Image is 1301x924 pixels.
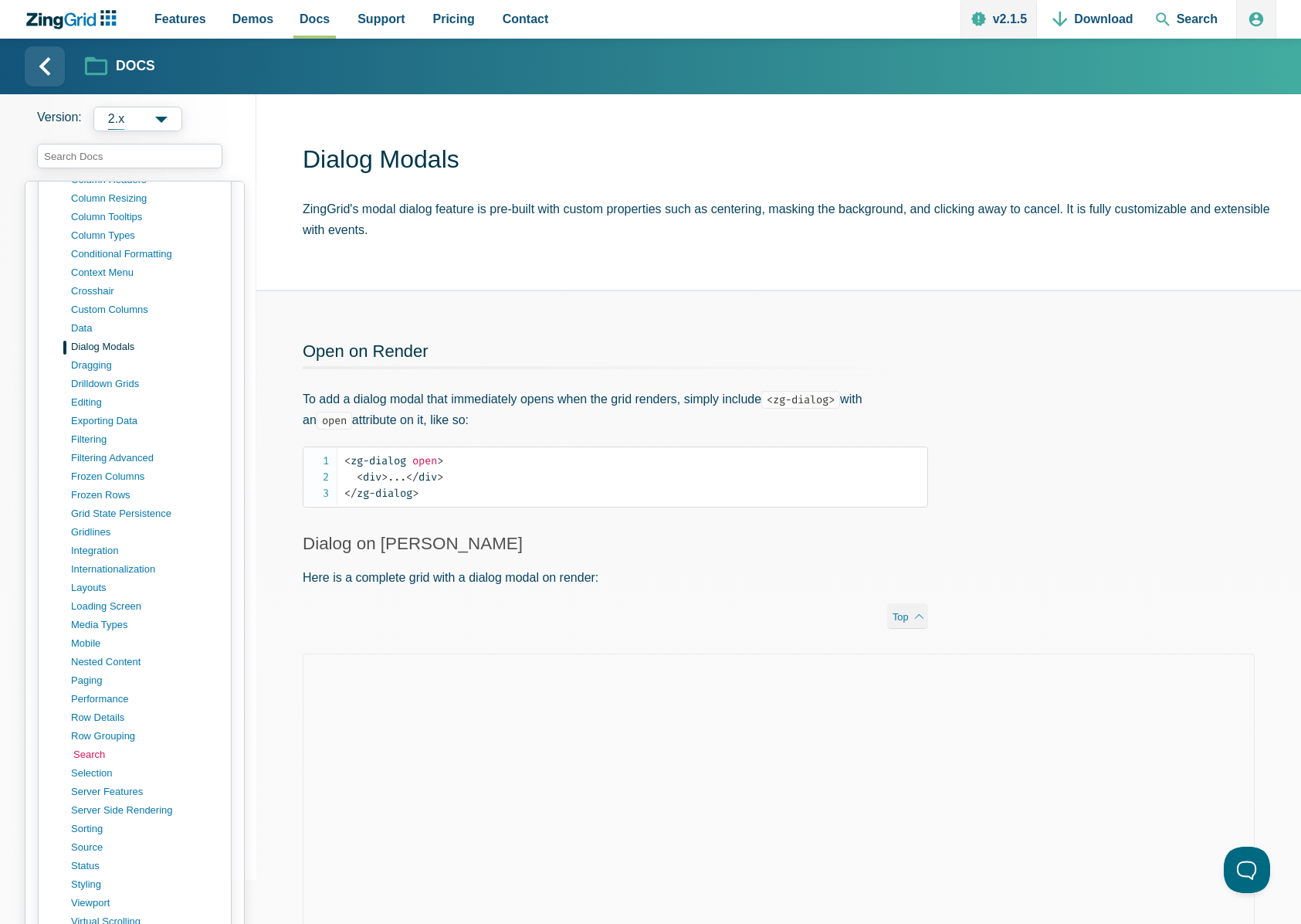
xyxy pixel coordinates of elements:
a: drilldown grids [71,375,219,393]
span: > [412,487,418,500]
span: div [406,470,437,484]
a: viewport [71,894,219,912]
span: </ [406,470,418,484]
a: row details [71,708,219,727]
span: open [412,454,437,467]
span: Features [154,8,206,29]
span: Support [357,8,405,29]
p: Here is a complete grid with a dialog modal on render: [303,567,928,588]
a: dragging [71,356,219,375]
code: <zg-dialog> [761,391,840,409]
a: frozen columns [71,467,219,486]
a: column tooltips [71,208,219,226]
a: loading screen [71,597,219,616]
a: performance [71,690,219,708]
h1: Dialog Modals [303,144,1276,178]
a: custom columns [71,301,219,319]
a: layouts [71,579,219,597]
a: frozen rows [71,486,219,504]
input: search input [37,144,222,168]
p: ZingGrid's modal dialog feature is pre-built with custom properties such as centering, masking th... [303,199,1276,240]
a: integration [71,542,219,560]
a: status [71,857,219,875]
a: server features [71,783,219,801]
span: zg-dialog [344,454,406,467]
a: dialog modals [71,338,219,356]
a: column types [71,226,219,245]
a: sorting [71,820,219,838]
a: styling [71,875,219,894]
a: server side rendering [71,801,219,820]
a: exporting data [71,412,219,430]
a: gridlines [71,523,219,542]
span: Docs [300,8,330,29]
a: column resizing [71,189,219,208]
label: Versions [37,107,244,131]
a: crosshair [71,282,219,301]
a: media types [71,616,219,634]
iframe: Help Scout Beacon - Open [1224,847,1270,893]
a: grid state persistence [71,504,219,523]
a: selection [71,764,219,783]
a: editing [71,393,219,412]
a: conditional formatting [71,245,219,263]
a: Docs [85,53,155,80]
a: ZingChart Logo. Click to return to the homepage [25,10,124,29]
span: > [437,470,443,484]
a: paging [71,671,219,690]
a: data [71,319,219,338]
span: Pricing [433,8,475,29]
span: Contact [503,8,549,29]
a: mobile [71,634,219,653]
code: open [317,412,352,430]
a: internationalization [71,560,219,579]
span: zg-dialog [344,487,412,500]
span: Version: [37,107,82,131]
span: div [357,470,381,484]
span: > [437,454,443,467]
a: filtering advanced [71,449,219,467]
code: ... [344,453,927,501]
a: filtering [71,430,219,449]
a: search [73,746,221,764]
strong: Docs [116,59,155,73]
span: < [344,454,351,467]
span: </ [344,487,357,500]
a: nested content [71,653,219,671]
span: < [357,470,363,484]
p: To add a dialog modal that immediately opens when the grid renders, simply include with an attrib... [303,389,928,430]
a: Dialog on [PERSON_NAME] [303,534,523,553]
a: source [71,838,219,857]
span: > [381,470,388,484]
a: Open on Render [303,341,429,361]
a: row grouping [71,727,219,746]
a: context menu [71,263,219,282]
span: Demos [232,8,273,29]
